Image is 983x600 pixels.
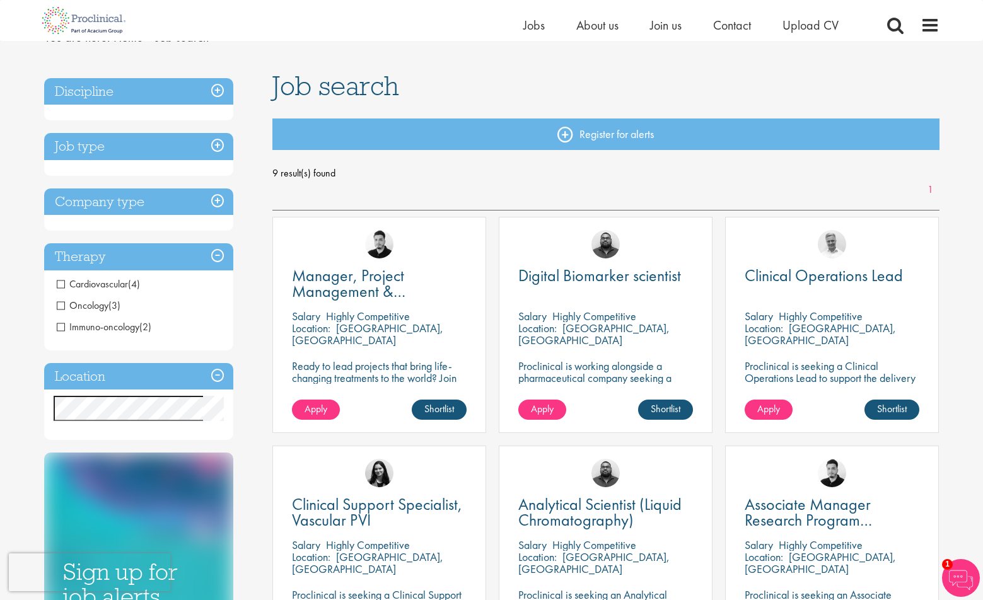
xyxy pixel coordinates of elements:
span: Location: [518,321,557,335]
p: Highly Competitive [779,309,863,323]
iframe: reCAPTCHA [9,553,170,591]
p: Highly Competitive [326,309,410,323]
span: Location: [292,321,330,335]
img: Anderson Maldonado [365,230,393,258]
p: Highly Competitive [779,538,863,552]
span: Analytical Scientist (Liquid Chromatography) [518,493,682,531]
span: Salary [518,309,547,323]
span: Immuno-oncology [57,320,139,333]
h3: Job type [44,133,233,160]
span: Salary [518,538,547,552]
span: Location: [518,550,557,564]
p: [GEOGRAPHIC_DATA], [GEOGRAPHIC_DATA] [518,550,670,576]
a: Digital Biomarker scientist [518,268,693,284]
img: Anderson Maldonado [818,459,846,487]
a: Upload CV [782,17,839,33]
p: Ready to lead projects that bring life-changing treatments to the world? Join our client at the f... [292,360,467,420]
span: Digital Biomarker scientist [518,265,681,286]
p: Highly Competitive [326,538,410,552]
span: 9 result(s) found [272,164,939,183]
img: Joshua Bye [818,230,846,258]
p: Proclinical is working alongside a pharmaceutical company seeking a Digital Biomarker Scientist t... [518,360,693,420]
span: Immuno-oncology [57,320,151,333]
h3: Location [44,363,233,390]
a: Clinical Operations Lead [745,268,919,284]
p: [GEOGRAPHIC_DATA], [GEOGRAPHIC_DATA] [292,321,443,347]
img: Indre Stankeviciute [365,459,393,487]
p: Proclinical is seeking a Clinical Operations Lead to support the delivery of clinical trials in o... [745,360,919,396]
span: Location: [745,550,783,564]
p: [GEOGRAPHIC_DATA], [GEOGRAPHIC_DATA] [745,321,896,347]
a: Manager, Project Management & Operational Delivery [292,268,467,299]
span: Cardiovascular [57,277,140,291]
span: Clinical Support Specialist, Vascular PVI [292,493,462,531]
span: Job search [272,69,399,103]
span: 1 [942,559,953,570]
span: (2) [139,320,151,333]
span: Salary [292,309,320,323]
span: Apply [305,402,327,415]
span: Clinical Operations Lead [745,265,903,286]
a: Apply [292,400,340,420]
span: Salary [745,538,773,552]
a: Associate Manager Research Program Management [745,497,919,528]
span: Associate Manager Research Program Management [745,493,872,546]
span: Location: [292,550,330,564]
p: Highly Competitive [552,538,636,552]
p: [GEOGRAPHIC_DATA], [GEOGRAPHIC_DATA] [292,550,443,576]
p: Highly Competitive [552,309,636,323]
a: About us [576,17,619,33]
span: (4) [128,277,140,291]
span: Apply [531,402,554,415]
img: Chatbot [942,559,980,597]
a: Jobs [523,17,545,33]
a: 1 [921,183,939,197]
a: Analytical Scientist (Liquid Chromatography) [518,497,693,528]
a: Apply [518,400,566,420]
span: Oncology [57,299,120,312]
a: Join us [650,17,682,33]
p: [GEOGRAPHIC_DATA], [GEOGRAPHIC_DATA] [745,550,896,576]
span: (3) [108,299,120,312]
h3: Therapy [44,243,233,270]
a: Shortlist [864,400,919,420]
a: Clinical Support Specialist, Vascular PVI [292,497,467,528]
a: Apply [745,400,793,420]
span: Oncology [57,299,108,312]
a: Shortlist [412,400,467,420]
a: Shortlist [638,400,693,420]
span: Location: [745,321,783,335]
span: Salary [745,309,773,323]
span: Manager, Project Management & Operational Delivery [292,265,428,318]
p: [GEOGRAPHIC_DATA], [GEOGRAPHIC_DATA] [518,321,670,347]
span: Apply [757,402,780,415]
a: Register for alerts [272,118,939,150]
h3: Company type [44,188,233,216]
img: Ashley Bennett [591,230,620,258]
span: Cardiovascular [57,277,128,291]
span: Salary [292,538,320,552]
h3: Discipline [44,78,233,105]
img: Ashley Bennett [591,459,620,487]
a: Contact [713,17,751,33]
